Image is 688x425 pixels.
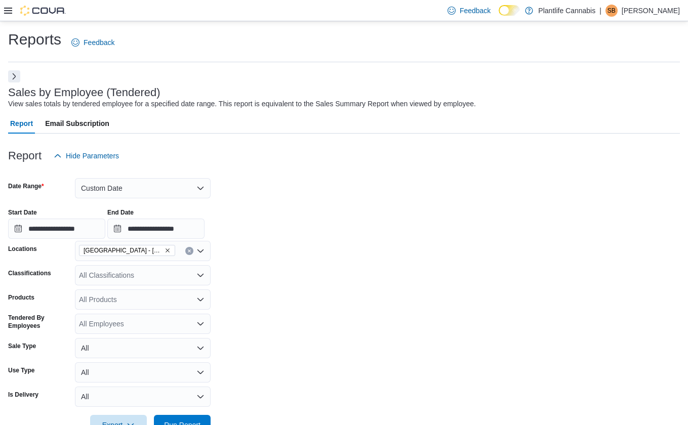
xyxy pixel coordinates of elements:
p: Plantlife Cannabis [538,5,595,17]
label: Locations [8,245,37,253]
label: Tendered By Employees [8,314,71,330]
button: Open list of options [196,247,205,255]
button: Clear input [185,247,193,255]
span: SB [608,5,616,17]
span: Feedback [460,6,491,16]
button: Custom Date [75,178,211,198]
button: All [75,362,211,382]
h3: Report [8,150,42,162]
label: Date Range [8,182,44,190]
input: Press the down key to open a popover containing a calendar. [8,219,105,239]
button: Open list of options [196,271,205,279]
button: All [75,387,211,407]
label: Start Date [8,208,37,217]
label: Use Type [8,366,34,374]
label: Classifications [8,269,51,277]
span: Edmonton - Albany [79,245,175,256]
input: Press the down key to open a popover containing a calendar. [107,219,205,239]
a: Feedback [67,32,118,53]
label: Is Delivery [8,391,38,399]
label: Sale Type [8,342,36,350]
a: Feedback [443,1,495,21]
img: Cova [20,6,66,16]
label: End Date [107,208,134,217]
input: Dark Mode [499,5,520,16]
h3: Sales by Employee (Tendered) [8,87,160,99]
p: | [599,5,601,17]
span: Feedback [84,37,114,48]
button: Open list of options [196,320,205,328]
h1: Reports [8,29,61,50]
button: Remove Edmonton - Albany from selection in this group [165,247,171,253]
span: Hide Parameters [66,151,119,161]
button: Open list of options [196,295,205,304]
div: View sales totals by tendered employee for a specified date range. This report is equivalent to t... [8,99,476,109]
label: Products [8,293,34,302]
button: All [75,338,211,358]
button: Next [8,70,20,82]
span: [GEOGRAPHIC_DATA] - [GEOGRAPHIC_DATA] [84,245,163,256]
div: Stephanie Brimner [605,5,618,17]
button: Hide Parameters [50,146,123,166]
span: Report [10,113,33,134]
span: Email Subscription [45,113,109,134]
p: [PERSON_NAME] [622,5,680,17]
